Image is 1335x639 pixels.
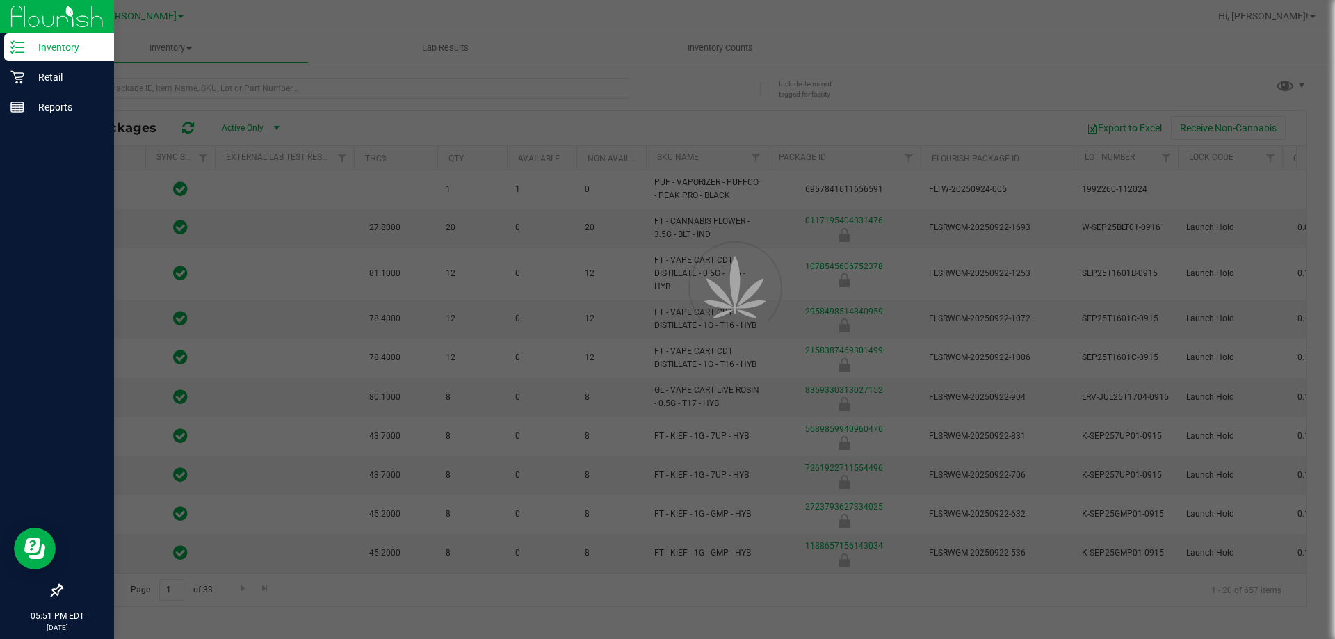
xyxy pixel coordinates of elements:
[10,100,24,114] inline-svg: Reports
[14,528,56,569] iframe: Resource center
[6,622,108,633] p: [DATE]
[24,99,108,115] p: Reports
[24,39,108,56] p: Inventory
[24,69,108,86] p: Retail
[10,40,24,54] inline-svg: Inventory
[10,70,24,84] inline-svg: Retail
[6,610,108,622] p: 05:51 PM EDT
